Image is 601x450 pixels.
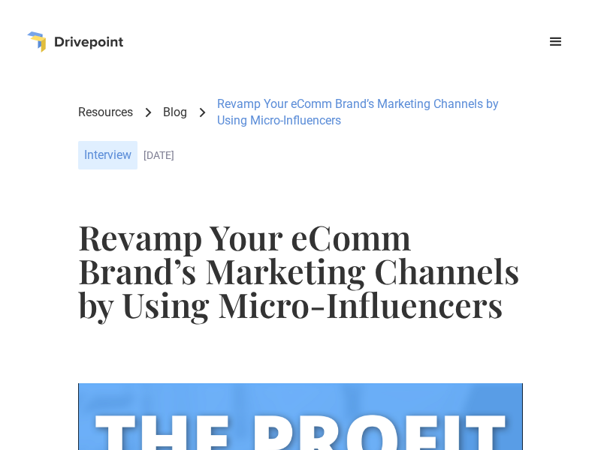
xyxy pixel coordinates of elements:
div: [DATE] [143,149,523,162]
div: Revamp Your eComm Brand’s Marketing Channels by Using Micro-Influencers [217,96,523,129]
div: Interview [78,141,137,169]
div: menu [538,24,574,60]
a: Blog [163,104,187,121]
a: home [27,31,123,52]
a: Resources [78,104,133,121]
h1: Revamp Your eComm Brand’s Marketing Channels by Using Micro-Influencers [78,220,523,321]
